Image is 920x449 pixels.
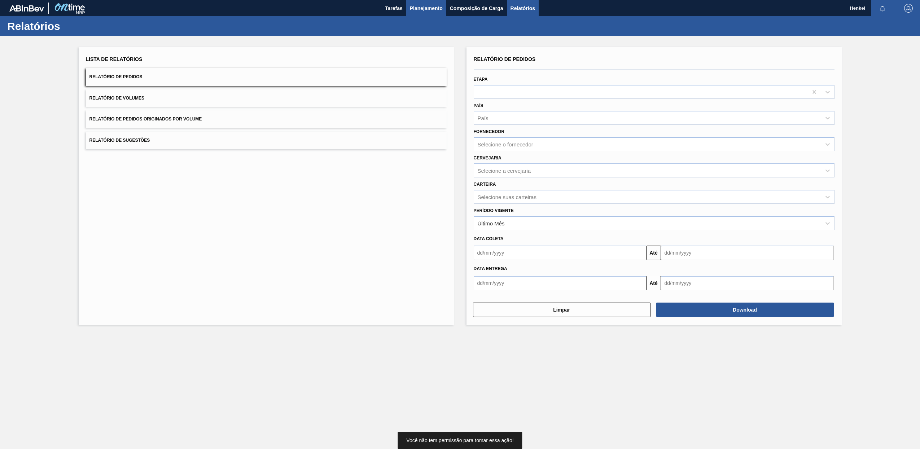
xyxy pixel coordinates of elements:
[450,4,503,13] span: Composição de Carga
[385,4,403,13] span: Tarefas
[474,103,483,108] label: País
[904,4,913,13] img: Logout
[89,96,144,101] span: Relatório de Volumes
[86,56,143,62] span: Lista de Relatórios
[478,220,505,226] div: Último Mês
[474,246,647,260] input: dd/mm/yyyy
[656,303,834,317] button: Download
[474,155,501,160] label: Cervejaria
[89,116,202,122] span: Relatório de Pedidos Originados por Volume
[478,167,531,173] div: Selecione a cervejaria
[474,77,488,82] label: Etapa
[474,266,507,271] span: Data entrega
[86,110,447,128] button: Relatório de Pedidos Originados por Volume
[89,138,150,143] span: Relatório de Sugestões
[478,115,489,121] div: País
[86,132,447,149] button: Relatório de Sugestões
[474,129,504,134] label: Fornecedor
[86,68,447,86] button: Relatório de Pedidos
[410,4,443,13] span: Planejamento
[478,141,533,148] div: Selecione o fornecedor
[89,74,143,79] span: Relatório de Pedidos
[647,276,661,290] button: Até
[9,5,44,12] img: TNhmsLtSVTkK8tSr43FrP2fwEKptu5GPRR3wAAAABJRU5ErkJggg==
[474,276,647,290] input: dd/mm/yyyy
[406,437,513,443] span: Você não tem permissão para tomar essa ação!
[478,194,536,200] div: Selecione suas carteiras
[511,4,535,13] span: Relatórios
[661,246,834,260] input: dd/mm/yyyy
[647,246,661,260] button: Até
[871,3,894,13] button: Notificações
[474,182,496,187] label: Carteira
[86,89,447,107] button: Relatório de Volumes
[7,22,135,30] h1: Relatórios
[474,208,514,213] label: Período Vigente
[474,56,536,62] span: Relatório de Pedidos
[473,303,650,317] button: Limpar
[474,236,504,241] span: Data coleta
[661,276,834,290] input: dd/mm/yyyy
